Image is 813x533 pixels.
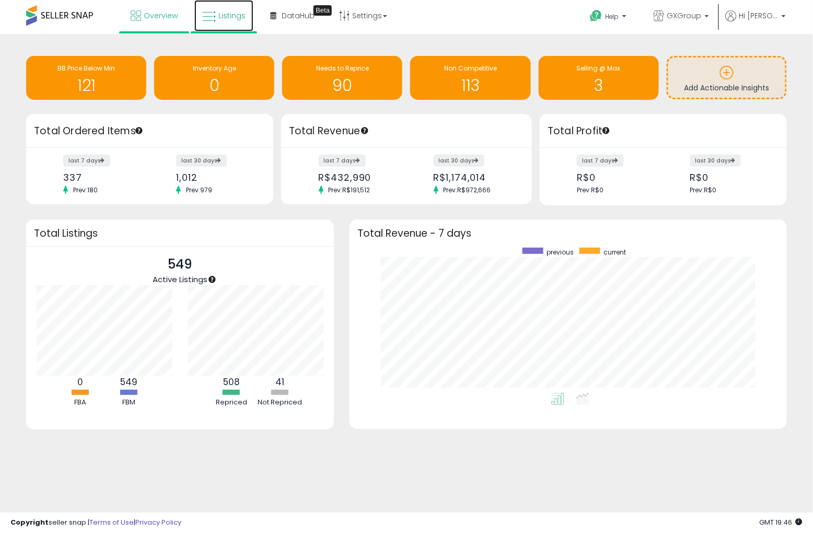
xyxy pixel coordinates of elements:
span: Needs to Reprice [316,64,369,73]
div: Tooltip anchor [207,275,217,284]
span: Inventory Age [193,64,236,73]
i: Get Help [589,9,602,22]
div: R$0 [690,172,769,183]
span: Selling @ Max [577,64,621,73]
div: 1,012 [176,172,254,183]
span: GXGroup [667,10,702,21]
span: Active Listings [153,274,207,285]
h1: 113 [415,77,525,94]
div: 337 [63,172,142,183]
label: last 7 days [319,155,366,167]
span: Prev: R$0 [690,186,717,194]
span: previous [547,248,574,257]
b: 549 [120,376,137,388]
label: last 30 days [690,155,741,167]
div: FBM [105,398,152,408]
span: Prev: R$972,666 [438,186,496,194]
h1: 3 [544,77,654,94]
h3: Total Revenue [289,124,524,138]
div: R$1,174,014 [434,172,514,183]
b: 508 [223,376,240,388]
span: DataHub [282,10,315,21]
div: R$0 [577,172,655,183]
div: Tooltip anchor [313,5,332,16]
h3: Total Listings [34,229,326,237]
div: Tooltip anchor [601,126,611,135]
a: Help [582,2,637,34]
a: Selling @ Max 3 [539,56,659,100]
span: Non Competitive [444,64,497,73]
label: last 7 days [63,155,110,167]
b: 41 [275,376,284,388]
span: current [604,248,626,257]
div: R$432,990 [319,172,399,183]
label: last 30 days [176,155,227,167]
h1: 90 [287,77,397,94]
span: Prev: 979 [181,186,217,194]
div: Not Repriced [257,398,304,408]
a: Hi [PERSON_NAME] [726,10,786,34]
span: BB Price Below Min [57,64,115,73]
label: last 30 days [434,155,484,167]
span: Add Actionable Insights [684,83,769,93]
a: Inventory Age 0 [154,56,274,100]
span: Listings [218,10,246,21]
h3: Total Ordered Items [34,124,265,138]
p: 549 [153,254,207,274]
span: Help [605,12,619,21]
span: Prev: R$0 [577,186,603,194]
a: Needs to Reprice 90 [282,56,402,100]
span: Hi [PERSON_NAME] [739,10,779,21]
div: Tooltip anchor [360,126,369,135]
div: Repriced [208,398,255,408]
h1: 121 [31,77,141,94]
h3: Total Profit [548,124,779,138]
span: Prev: 180 [68,186,103,194]
a: BB Price Below Min 121 [26,56,146,100]
h3: Total Revenue - 7 days [357,229,779,237]
a: Add Actionable Insights [668,57,785,98]
span: Prev: R$191,512 [323,186,376,194]
label: last 7 days [577,155,624,167]
a: Non Competitive 113 [410,56,530,100]
div: FBA [56,398,103,408]
h1: 0 [159,77,269,94]
span: Overview [144,10,178,21]
div: Tooltip anchor [134,126,144,135]
b: 0 [77,376,83,388]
